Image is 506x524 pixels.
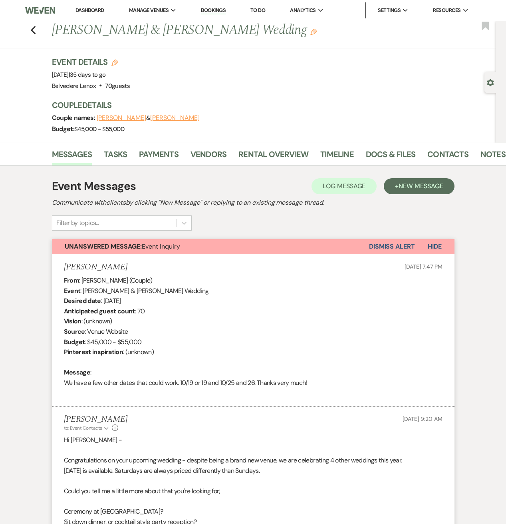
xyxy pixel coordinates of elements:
[52,82,96,90] span: Belvedere Lenox
[65,242,142,251] strong: Unanswered Message:
[64,348,123,356] b: Pinterest inspiration
[64,297,101,305] b: Desired date
[487,78,494,86] button: Open lead details
[129,6,169,14] span: Manage Venues
[64,327,85,336] b: Source
[97,114,200,122] span: &
[403,415,442,422] span: [DATE] 9:20 AM
[52,100,488,111] h3: Couple Details
[405,263,442,270] span: [DATE] 7:47 PM
[52,198,454,207] h2: Communicate with clients by clicking "New Message" or replying to an existing message thread.
[65,242,180,251] span: Event Inquiry
[70,71,106,79] span: 35 days to go
[369,239,415,254] button: Dismiss Alert
[150,115,200,121] button: [PERSON_NAME]
[104,148,127,165] a: Tasks
[64,338,85,346] b: Budget
[323,182,365,190] span: Log Message
[480,148,506,165] a: Notes
[52,125,75,133] span: Budget:
[366,148,415,165] a: Docs & Files
[64,307,135,315] b: Anticipated guest count
[139,148,179,165] a: Payments
[64,506,443,517] p: Ceremony at [GEOGRAPHIC_DATA]?
[64,455,443,466] p: Congratulations on your upcoming wedding - despite being a brand new venue, we are celebrating 4 ...
[190,148,226,165] a: Vendors
[56,218,99,228] div: Filter by topics...
[312,178,377,194] button: Log Message
[238,148,308,165] a: Rental Overview
[97,115,146,121] button: [PERSON_NAME]
[74,125,124,133] span: $45,000 - $55,000
[310,28,317,35] button: Edit
[378,6,401,14] span: Settings
[52,71,106,79] span: [DATE]
[64,287,81,295] b: Event
[64,368,91,377] b: Message
[52,56,130,68] h3: Event Details
[105,82,130,90] span: 70 guests
[52,178,136,195] h1: Event Messages
[25,2,55,19] img: Weven Logo
[290,6,316,14] span: Analytics
[64,276,79,285] b: From
[64,424,110,432] button: to: Event Contacts
[250,7,265,14] a: To Do
[64,425,102,431] span: to: Event Contacts
[52,21,404,40] h1: [PERSON_NAME] & [PERSON_NAME] Wedding
[64,435,443,445] p: Hi [PERSON_NAME] -
[433,6,460,14] span: Resources
[52,148,92,165] a: Messages
[75,7,104,14] a: Dashboard
[427,148,468,165] a: Contacts
[52,239,369,254] button: Unanswered Message:Event Inquiry
[69,71,106,79] span: |
[399,182,443,190] span: New Message
[384,178,454,194] button: +New Message
[64,486,443,496] p: Could you tell me a little more about that you're looking for;
[64,317,81,325] b: Vision
[428,242,442,251] span: Hide
[64,466,443,476] p: [DATE] is available. Saturdays are always priced differently than Sundays.
[201,7,226,14] a: Bookings
[64,275,443,398] div: : [PERSON_NAME] (Couple) : [PERSON_NAME] & [PERSON_NAME] Wedding : [DATE] : 70 : (unknown) : Venu...
[52,114,97,122] span: Couple names:
[64,262,127,272] h5: [PERSON_NAME]
[64,414,127,424] h5: [PERSON_NAME]
[320,148,354,165] a: Timeline
[415,239,454,254] button: Hide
